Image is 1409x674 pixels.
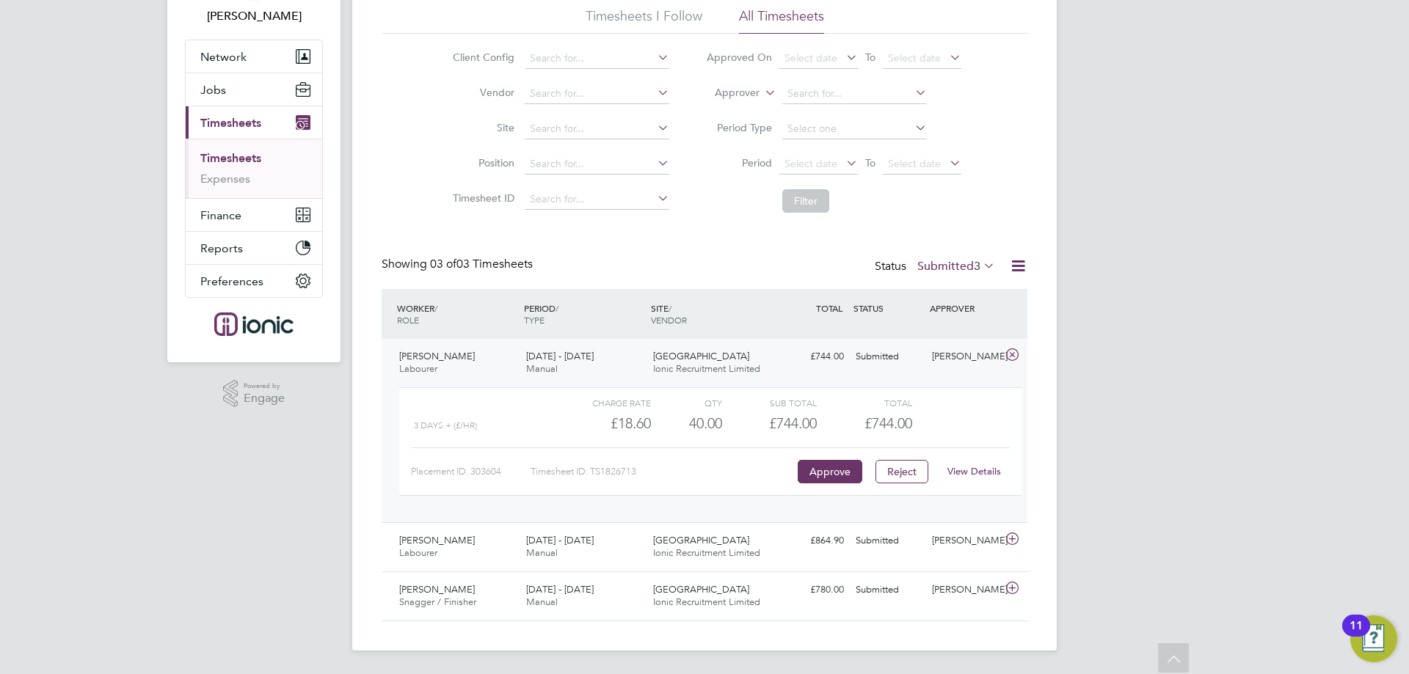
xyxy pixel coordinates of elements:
span: Ionic Recruitment Limited [653,362,760,375]
button: Reports [186,232,322,264]
span: Manual [526,546,558,559]
input: Search for... [525,154,669,175]
span: Manual [526,596,558,608]
div: APPROVER [926,295,1002,321]
div: £18.60 [556,411,651,436]
span: 3 Days + (£/HR) [414,420,477,431]
span: Preferences [200,274,263,288]
span: 3 [974,259,980,274]
span: [GEOGRAPHIC_DATA] [653,583,749,596]
div: Submitted [850,345,926,369]
span: Labourer [399,546,437,559]
li: All Timesheets [739,7,824,34]
img: ionic-logo-retina.png [214,312,294,336]
label: Site [448,121,514,134]
span: Timesheets [200,116,261,130]
span: Ionic Recruitment Limited [653,546,760,559]
div: Sub Total [722,394,817,411]
span: Powered by [244,380,285,392]
div: Submitted [850,529,926,553]
a: Timesheets [200,151,261,165]
button: Preferences [186,265,322,297]
div: STATUS [850,295,926,321]
span: Select date [888,157,941,170]
div: WORKER [393,295,520,333]
div: [PERSON_NAME] [926,345,1002,369]
a: View Details [947,465,1001,477]
label: Vendor [448,86,514,99]
button: Network [186,40,322,73]
span: To [861,153,880,172]
input: Select one [782,119,927,139]
div: 40.00 [651,411,722,436]
div: 11 [1350,626,1363,645]
span: ROLE [397,314,419,326]
span: TYPE [524,314,545,326]
button: Timesheets [186,106,322,139]
label: Submitted [917,259,995,274]
span: Select date [888,51,941,65]
input: Search for... [525,119,669,139]
div: £744.00 [773,345,850,369]
span: Ionic Recruitment Limited [653,596,760,608]
div: £744.00 [722,411,817,436]
span: [DATE] - [DATE] [526,350,594,362]
div: [PERSON_NAME] [926,578,1002,602]
button: Jobs [186,73,322,106]
span: £744.00 [864,414,912,432]
div: [PERSON_NAME] [926,529,1002,553]
span: Manual [526,362,558,375]
div: Timesheet ID: TS1826713 [531,460,794,483]
a: Expenses [200,172,250,186]
div: SITE [647,295,774,333]
span: Reports [200,241,243,255]
span: [GEOGRAPHIC_DATA] [653,534,749,546]
span: 03 Timesheets [430,257,533,271]
div: Timesheets [186,139,322,198]
div: Charge rate [556,394,651,411]
span: 03 of [430,257,456,271]
input: Search for... [782,84,927,104]
span: Jobs [200,83,226,97]
li: Timesheets I Follow [586,7,702,34]
button: Approve [798,460,862,483]
label: Client Config [448,51,514,64]
button: Open Resource Center, 11 new notifications [1350,615,1397,662]
label: Position [448,156,514,169]
div: Placement ID: 303604 [411,460,531,483]
div: QTY [651,394,722,411]
span: Select date [784,157,837,170]
div: Submitted [850,578,926,602]
label: Timesheet ID [448,191,514,205]
label: Period [706,156,772,169]
span: / [669,302,671,314]
span: Network [200,50,247,64]
span: Laura Moody [185,7,323,25]
div: PERIOD [520,295,647,333]
input: Search for... [525,189,669,210]
div: Status [875,257,998,277]
span: [PERSON_NAME] [399,350,475,362]
button: Finance [186,199,322,231]
span: TOTAL [816,302,842,314]
span: Labourer [399,362,437,375]
span: / [556,302,558,314]
a: Powered byEngage [223,380,285,408]
span: Finance [200,208,241,222]
span: / [434,302,437,314]
span: [GEOGRAPHIC_DATA] [653,350,749,362]
label: Period Type [706,121,772,134]
span: [PERSON_NAME] [399,583,475,596]
div: Total [817,394,911,411]
label: Approver [693,86,760,100]
input: Search for... [525,84,669,104]
input: Search for... [525,48,669,69]
span: Select date [784,51,837,65]
span: Engage [244,392,285,405]
div: £780.00 [773,578,850,602]
span: [DATE] - [DATE] [526,534,594,546]
span: [PERSON_NAME] [399,534,475,546]
span: To [861,48,880,67]
span: Snagger / Finisher [399,596,476,608]
label: Approved On [706,51,772,64]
